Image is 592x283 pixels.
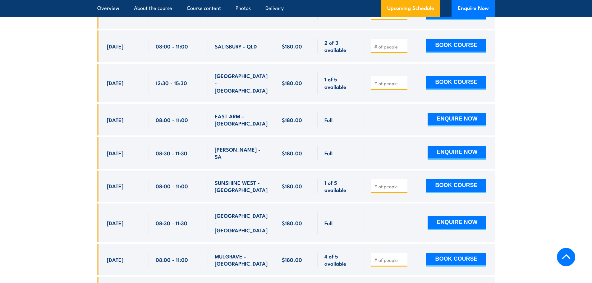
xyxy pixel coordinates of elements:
[428,113,486,126] button: ENQUIRE NOW
[324,149,333,157] span: Full
[374,257,405,263] input: # of people
[282,10,297,17] span: $0.00
[426,39,486,53] button: BOOK COURSE
[156,116,188,123] span: 08:00 - 11:00
[282,79,302,86] span: $180.00
[215,72,268,94] span: [GEOGRAPHIC_DATA] - [GEOGRAPHIC_DATA]
[215,146,268,160] span: [PERSON_NAME] - SA
[107,116,123,123] span: [DATE]
[107,79,123,86] span: [DATE]
[282,182,302,189] span: $180.00
[282,219,302,226] span: $180.00
[426,253,486,267] button: BOOK COURSE
[156,10,190,17] span: 07:30 - 04:00
[107,149,123,157] span: [DATE]
[107,256,123,263] span: [DATE]
[428,146,486,160] button: ENQUIRE NOW
[426,179,486,193] button: BOOK COURSE
[156,182,188,189] span: 08:00 - 11:00
[426,76,486,90] button: BOOK COURSE
[282,43,302,50] span: $180.00
[156,43,188,50] span: 08:00 - 11:00
[374,43,405,50] input: # of people
[215,212,268,234] span: [GEOGRAPHIC_DATA] - [GEOGRAPHIC_DATA]
[324,39,357,53] span: 2 of 3 available
[156,79,187,86] span: 12:30 - 15:30
[324,179,357,194] span: 1 of 5 available
[215,112,268,127] span: EAST ARM - [GEOGRAPHIC_DATA]
[107,10,123,17] span: [DATE]
[374,183,405,189] input: # of people
[324,10,328,17] span: ∞
[374,80,405,86] input: # of people
[324,253,357,267] span: 4 of 5 available
[282,256,302,263] span: $180.00
[324,116,333,123] span: Full
[107,219,123,226] span: [DATE]
[324,219,333,226] span: Full
[156,219,187,226] span: 08:30 - 11:30
[282,149,302,157] span: $180.00
[215,43,257,50] span: SALISBURY - QLD
[156,256,188,263] span: 08:00 - 11:00
[324,75,357,90] span: 1 of 5 available
[215,253,268,267] span: MULGRAVE - [GEOGRAPHIC_DATA]
[428,216,486,230] button: ENQUIRE NOW
[282,116,302,123] span: $180.00
[156,149,187,157] span: 08:30 - 11:30
[215,179,268,194] span: SUNSHINE WEST - [GEOGRAPHIC_DATA]
[107,43,123,50] span: [DATE]
[107,182,123,189] span: [DATE]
